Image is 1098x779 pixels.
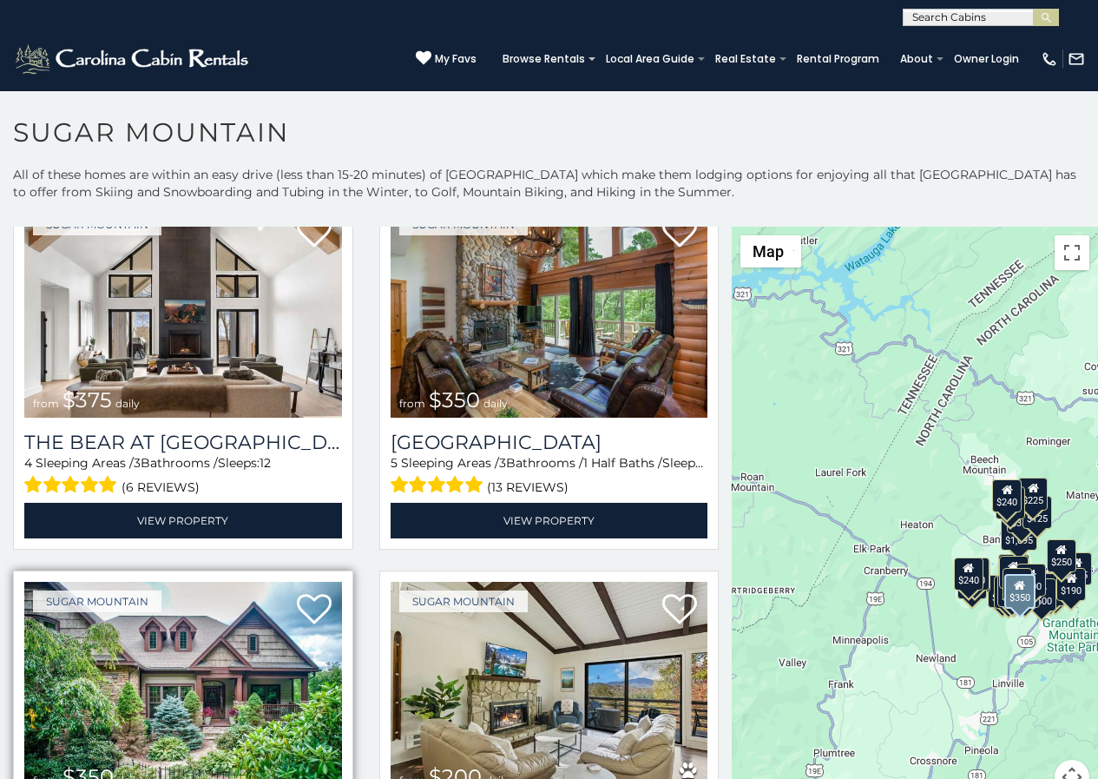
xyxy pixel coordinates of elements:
[260,455,271,471] span: 12
[583,455,662,471] span: 1 Half Baths /
[1016,564,1046,597] div: $200
[1001,518,1037,551] div: $1,095
[1036,573,1065,606] div: $195
[33,397,59,410] span: from
[13,42,253,76] img: White-1-2.png
[499,455,506,471] span: 3
[24,454,342,498] div: Sleeping Areas / Bathrooms / Sleeps:
[391,431,708,454] a: [GEOGRAPHIC_DATA]
[707,47,785,71] a: Real Estate
[115,397,140,410] span: daily
[399,591,528,612] a: Sugar Mountain
[994,576,1023,609] div: $155
[416,50,477,68] a: My Favs
[597,47,703,71] a: Local Area Guide
[24,503,342,538] a: View Property
[494,47,594,71] a: Browse Rentals
[998,554,1028,587] div: $190
[122,476,200,498] span: (6 reviews)
[487,476,569,498] span: (13 reviews)
[429,387,480,413] span: $350
[753,242,784,261] span: Map
[999,556,1029,589] div: $300
[1003,568,1032,601] div: $195
[945,47,1028,71] a: Owner Login
[1047,539,1076,572] div: $250
[1041,50,1058,68] img: phone-regular-white.png
[391,455,398,471] span: 5
[24,431,342,454] h3: The Bear At Sugar Mountain
[435,51,477,67] span: My Favs
[24,205,342,418] img: The Bear At Sugar Mountain
[391,454,708,498] div: Sleeping Areas / Bathrooms / Sleeps:
[24,431,342,454] a: The Bear At [GEOGRAPHIC_DATA]
[1055,235,1089,270] button: Toggle fullscreen view
[1056,568,1086,601] div: $190
[1018,478,1048,511] div: $225
[1068,50,1085,68] img: mail-regular-white.png
[891,47,942,71] a: About
[483,397,508,410] span: daily
[62,387,112,413] span: $375
[24,455,32,471] span: 4
[662,215,697,252] a: Add to favorites
[391,205,708,418] a: Grouse Moor Lodge from $350 daily
[24,205,342,418] a: The Bear At Sugar Mountain from $375 daily
[1062,552,1092,585] div: $155
[297,592,332,629] a: Add to favorites
[399,397,425,410] span: from
[1022,496,1052,529] div: $125
[704,455,715,471] span: 12
[391,503,708,538] a: View Property
[297,215,332,252] a: Add to favorites
[954,558,983,591] div: $240
[391,205,708,418] img: Grouse Moor Lodge
[788,47,888,71] a: Rental Program
[662,592,697,629] a: Add to favorites
[1004,574,1036,609] div: $350
[33,591,161,612] a: Sugar Mountain
[997,574,1027,607] div: $175
[740,235,801,267] button: Change map style
[391,431,708,454] h3: Grouse Moor Lodge
[134,455,141,471] span: 3
[992,479,1022,512] div: $240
